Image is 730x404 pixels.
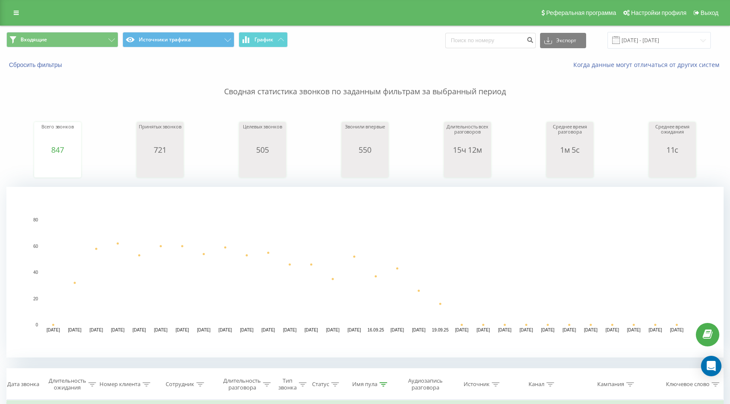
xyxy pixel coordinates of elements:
text: [DATE] [304,328,318,332]
div: Всего звонков [36,124,79,145]
svg: A chart. [241,154,284,180]
div: Имя пула [352,381,377,388]
div: Длительность разговора [223,377,261,392]
text: [DATE] [412,328,426,332]
text: 0 [35,323,38,327]
button: Сбросить фильтры [6,61,66,69]
div: 1м 5с [549,145,591,154]
div: 847 [36,145,79,154]
text: [DATE] [347,328,361,332]
div: 505 [241,145,284,154]
text: 60 [33,244,38,249]
text: [DATE] [520,328,533,332]
input: Поиск по номеру [445,33,536,48]
text: [DATE] [175,328,189,332]
div: Целевых звонков [241,124,284,145]
span: Реферальная программа [546,9,616,16]
svg: A chart. [6,187,724,357]
text: [DATE] [219,328,232,332]
div: Среднее время разговора [549,124,591,145]
text: [DATE] [47,328,60,332]
span: График [254,37,273,43]
text: [DATE] [132,328,146,332]
span: Выход [701,9,718,16]
button: Экспорт [540,33,586,48]
div: Длительность ожидания [49,377,86,392]
div: 721 [139,145,181,154]
div: Номер клиента [99,381,140,388]
div: Канал [529,381,544,388]
text: [DATE] [326,328,340,332]
text: [DATE] [455,328,469,332]
text: [DATE] [111,328,125,332]
button: График [239,32,288,47]
text: [DATE] [262,328,275,332]
text: [DATE] [283,328,297,332]
div: Среднее время ожидания [651,124,694,145]
div: Open Intercom Messenger [701,356,721,376]
div: 550 [344,145,386,154]
text: [DATE] [670,328,684,332]
div: Сотрудник [166,381,194,388]
text: [DATE] [154,328,168,332]
div: 15ч 12м [446,145,489,154]
text: [DATE] [648,328,662,332]
div: Ключевое слово [666,381,710,388]
a: Когда данные могут отличаться от других систем [573,61,724,69]
div: 11с [651,145,694,154]
div: Звонили впервые [344,124,386,145]
button: Источники трафика [123,32,234,47]
div: Аудиозапись разговора [403,377,447,392]
text: [DATE] [68,328,82,332]
text: [DATE] [240,328,254,332]
text: [DATE] [498,328,512,332]
div: Тип звонка [278,377,297,392]
div: Источник [464,381,490,388]
text: [DATE] [627,328,641,332]
text: [DATE] [90,328,103,332]
text: 19.09.25 [432,328,449,332]
div: Длительность всех разговоров [446,124,489,145]
text: 20 [33,296,38,301]
div: Дата звонка [7,381,39,388]
text: 40 [33,270,38,275]
div: Статус [312,381,329,388]
p: Сводная статистика звонков по заданным фильтрам за выбранный период [6,69,724,97]
span: Входящие [20,36,47,43]
text: [DATE] [584,328,598,332]
span: Настройки профиля [631,9,686,16]
svg: A chart. [651,154,694,180]
text: [DATE] [476,328,490,332]
div: Принятых звонков [139,124,181,145]
text: [DATE] [391,328,404,332]
text: [DATE] [563,328,576,332]
div: Кампания [597,381,624,388]
button: Входящие [6,32,118,47]
svg: A chart. [139,154,181,180]
svg: A chart. [344,154,386,180]
text: [DATE] [605,328,619,332]
text: [DATE] [197,328,211,332]
text: 16.09.25 [368,328,384,332]
svg: A chart. [446,154,489,180]
text: [DATE] [541,328,555,332]
svg: A chart. [36,154,79,180]
text: 80 [33,218,38,222]
svg: A chart. [549,154,591,180]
